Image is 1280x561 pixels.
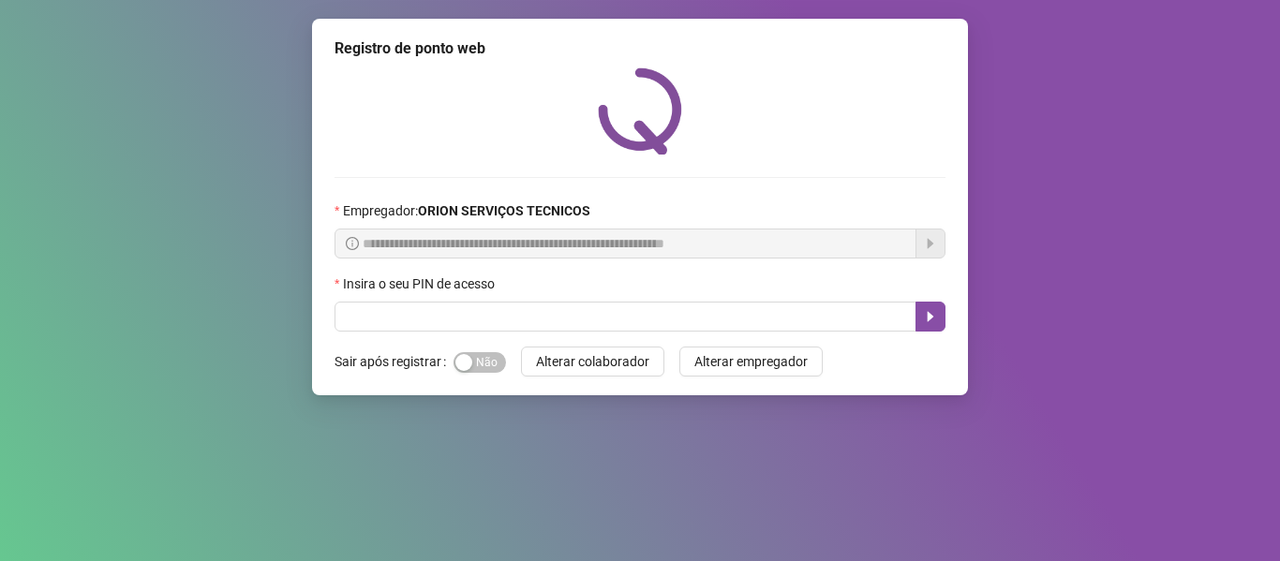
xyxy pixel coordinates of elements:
[923,309,938,324] span: caret-right
[521,347,664,376] button: Alterar colaborador
[343,200,590,221] span: Empregador :
[679,347,823,376] button: Alterar empregador
[335,37,945,60] div: Registro de ponto web
[694,351,808,372] span: Alterar empregador
[536,351,649,372] span: Alterar colaborador
[335,273,507,294] label: Insira o seu PIN de acesso
[598,67,682,155] img: QRPoint
[335,347,454,376] label: Sair após registrar
[346,237,359,250] span: info-circle
[418,203,590,218] strong: ORION SERVIÇOS TECNICOS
